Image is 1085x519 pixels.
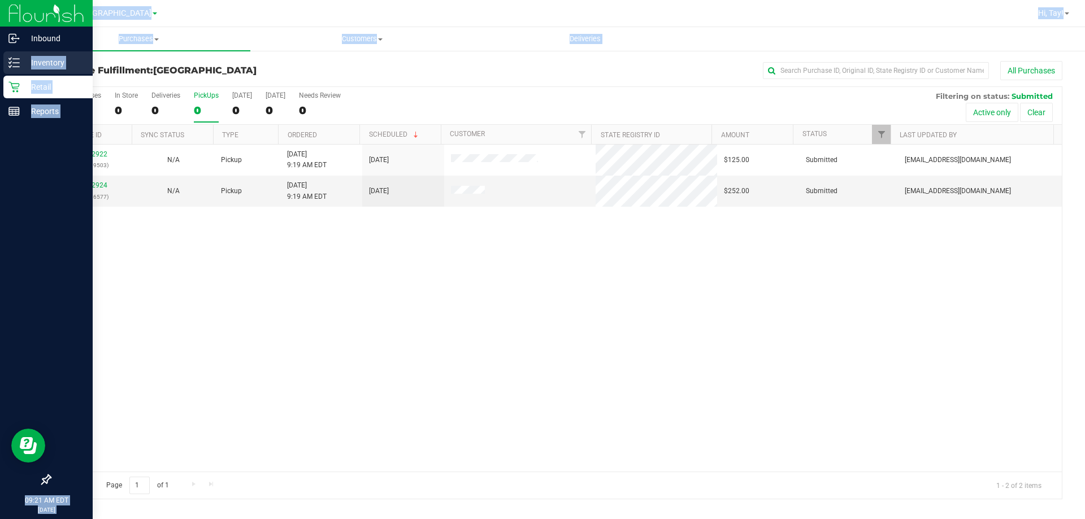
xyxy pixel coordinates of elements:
[250,27,474,51] a: Customers
[76,181,107,189] a: 12022924
[554,34,616,44] span: Deliveries
[11,429,45,463] iframe: Resource center
[232,91,252,99] div: [DATE]
[287,149,327,171] span: [DATE] 9:19 AM EDT
[905,186,1011,197] span: [EMAIL_ADDRESS][DOMAIN_NAME]
[721,131,749,139] a: Amount
[232,104,252,117] div: 0
[724,186,749,197] span: $252.00
[27,34,250,44] span: Purchases
[76,150,107,158] a: 12022922
[194,104,219,117] div: 0
[8,81,20,93] inline-svg: Retail
[266,91,285,99] div: [DATE]
[8,33,20,44] inline-svg: Inbound
[129,477,150,494] input: 1
[288,131,317,139] a: Ordered
[141,131,184,139] a: Sync Status
[763,62,989,79] input: Search Purchase ID, Original ID, State Registry ID or Customer Name...
[27,27,250,51] a: Purchases
[194,91,219,99] div: PickUps
[802,130,827,138] a: Status
[905,155,1011,165] span: [EMAIL_ADDRESS][DOMAIN_NAME]
[20,56,88,69] p: Inventory
[153,65,257,76] span: [GEOGRAPHIC_DATA]
[74,8,151,18] span: [GEOGRAPHIC_DATA]
[369,186,389,197] span: [DATE]
[987,477,1051,494] span: 1 - 2 of 2 items
[287,180,327,202] span: [DATE] 9:19 AM EDT
[299,91,341,99] div: Needs Review
[966,103,1018,122] button: Active only
[167,186,180,197] button: N/A
[474,27,697,51] a: Deliveries
[5,495,88,505] p: 09:21 AM EDT
[806,155,837,165] span: Submitted
[8,106,20,117] inline-svg: Reports
[8,57,20,68] inline-svg: Inventory
[872,125,891,144] a: Filter
[97,477,178,494] span: Page of 1
[151,104,180,117] div: 0
[601,131,660,139] a: State Registry ID
[115,91,138,99] div: In Store
[5,505,88,514] p: [DATE]
[167,187,180,195] span: Not Applicable
[900,131,957,139] a: Last Updated By
[151,91,180,99] div: Deliveries
[369,155,389,165] span: [DATE]
[20,104,88,118] p: Reports
[806,186,837,197] span: Submitted
[1000,61,1062,80] button: All Purchases
[1012,91,1053,101] span: Submitted
[251,34,473,44] span: Customers
[221,186,242,197] span: Pickup
[724,155,749,165] span: $125.00
[266,104,285,117] div: 0
[450,130,485,138] a: Customer
[1038,8,1064,18] span: Hi, Tay!
[20,80,88,94] p: Retail
[936,91,1009,101] span: Filtering on status:
[115,104,138,117] div: 0
[167,156,180,164] span: Not Applicable
[572,125,591,144] a: Filter
[369,130,420,138] a: Scheduled
[1020,103,1053,122] button: Clear
[20,32,88,45] p: Inbound
[222,131,238,139] a: Type
[167,155,180,165] button: N/A
[221,155,242,165] span: Pickup
[299,104,341,117] div: 0
[50,66,387,76] h3: Purchase Fulfillment:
